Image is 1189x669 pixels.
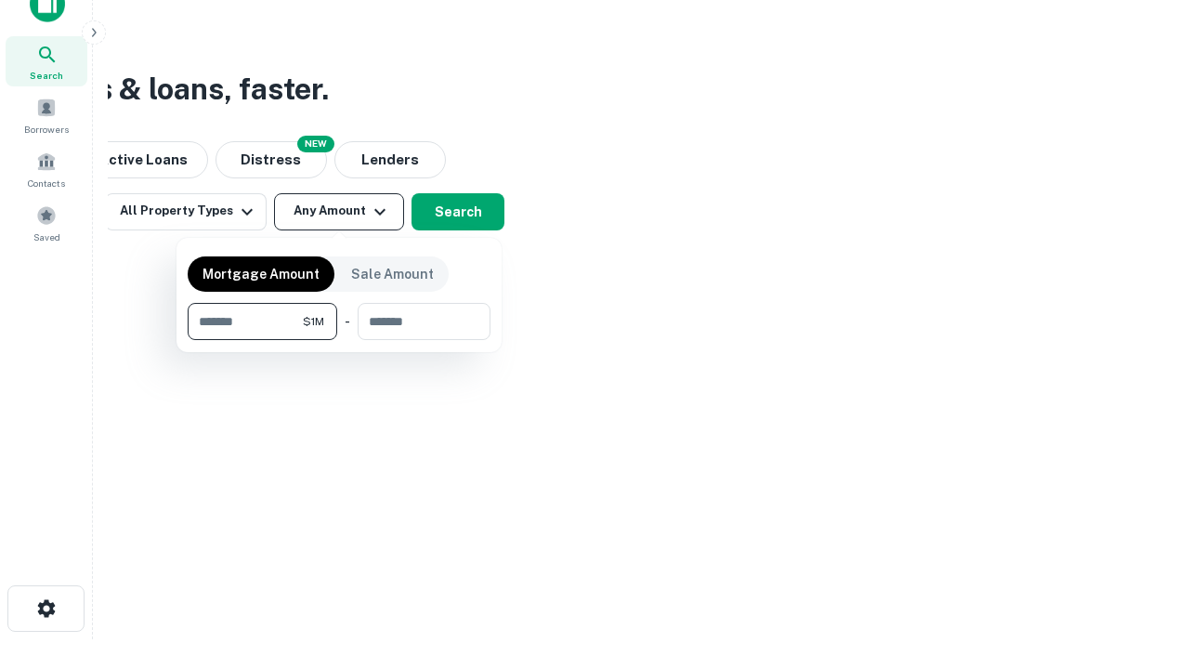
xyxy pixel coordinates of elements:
[351,264,434,284] p: Sale Amount
[345,303,350,340] div: -
[203,264,320,284] p: Mortgage Amount
[303,313,324,330] span: $1M
[1096,520,1189,610] iframe: Chat Widget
